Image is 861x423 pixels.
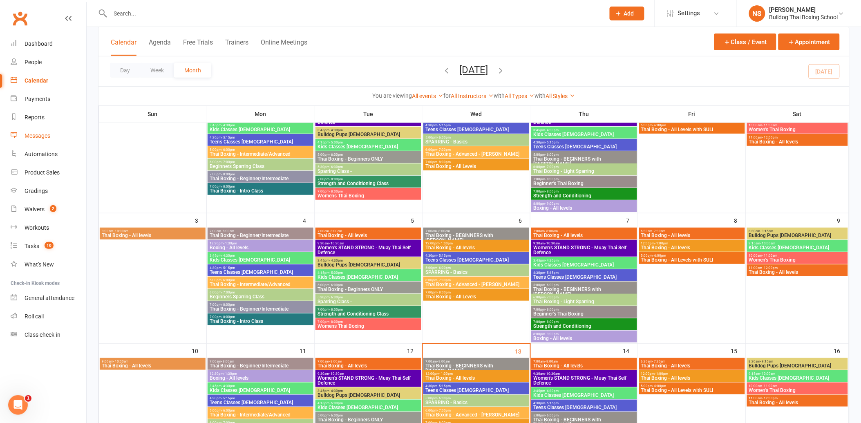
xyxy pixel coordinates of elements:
[101,360,204,363] span: 9:00am
[533,157,635,166] span: Thai Boxing - BEGINNERS with [PERSON_NAME]
[209,266,312,270] span: 4:30pm
[329,242,344,245] span: - 10:30am
[533,128,635,132] span: 3:45pm
[209,319,312,324] span: Thai Boxing - Intro Class
[533,132,635,137] span: Kids Classes [DEMOGRAPHIC_DATA]
[546,93,575,99] a: All Styles
[11,127,86,145] a: Messages
[221,291,235,294] span: - 7:00pm
[533,295,635,299] span: 6:00pm
[317,287,420,292] span: Thai Boxing - Beginners ONLY
[533,181,635,186] span: Beginner's Thai Boxing
[315,105,423,123] th: Tue
[641,242,743,245] span: 12:00pm
[195,213,206,227] div: 3
[425,363,528,373] span: Thai Boxing - BEGINNERS with [PERSON_NAME]
[317,190,420,193] span: 7:00pm
[209,229,312,233] span: 7:00am
[519,213,530,227] div: 6
[11,53,86,72] a: People
[317,299,420,304] span: Sparring Class -
[209,291,312,294] span: 6:00pm
[530,105,638,123] th: Thu
[610,7,644,20] button: Add
[407,344,422,357] div: 12
[25,295,74,301] div: General attendance
[108,8,599,19] input: Search...
[734,213,746,227] div: 8
[545,190,559,193] span: - 8:00pm
[714,34,776,50] button: Class / Event
[425,278,528,282] span: 6:00pm
[545,128,559,132] span: - 4:30pm
[317,242,420,245] span: 9:30am
[425,152,528,157] span: Thai Boxing - Advanced - [PERSON_NAME]
[769,6,838,13] div: [PERSON_NAME]
[533,245,635,255] span: Women's STAND STRONG - Muay Thai Self Defence
[533,206,635,210] span: Boxing - All levels
[760,242,776,245] span: - 10:00am
[437,123,451,127] span: - 5:15pm
[425,270,528,275] span: SPARRING - Basics
[641,360,743,363] span: 6:30am
[317,128,420,132] span: 3:45pm
[533,153,635,157] span: 5:00pm
[113,229,128,233] span: - 10:00am
[533,141,635,144] span: 4:30pm
[317,153,420,157] span: 5:00pm
[11,307,86,326] a: Roll call
[425,291,528,294] span: 7:00pm
[45,242,54,249] span: 10
[317,320,420,324] span: 7:00pm
[317,324,420,329] span: Womens Thai Boxing
[437,148,451,152] span: - 7:00pm
[207,105,315,123] th: Mon
[653,123,666,127] span: - 6:00pm
[778,34,840,50] button: Appointment
[760,360,774,363] span: - 9:15am
[221,172,235,176] span: - 8:00pm
[11,90,86,108] a: Payments
[545,320,559,324] span: - 8:00pm
[545,308,559,311] span: - 8:00pm
[749,257,846,262] span: Women's Thai Boxing
[11,200,86,219] a: Waivers 2
[533,229,635,233] span: 7:00am
[209,278,312,282] span: 5:00pm
[763,266,778,270] span: - 12:00pm
[209,127,312,132] span: Kids Classes [DEMOGRAPHIC_DATA]
[515,344,530,358] div: 13
[533,190,635,193] span: 7:00pm
[749,360,846,363] span: 8:30am
[641,229,743,233] span: 6:30am
[317,177,420,181] span: 7:00pm
[11,219,86,237] a: Workouts
[329,165,343,169] span: - 6:30pm
[101,363,204,368] span: Thai Boxing - All levels
[317,363,420,368] span: Thai Boxing - All levels
[533,360,635,363] span: 7:00am
[653,254,666,257] span: - 6:00pm
[329,190,343,193] span: - 8:00pm
[101,229,204,233] span: 9:00am
[425,257,528,262] span: Teens Classes [DEMOGRAPHIC_DATA]
[425,233,528,243] span: Thai Boxing - BEGINNERS with [PERSON_NAME]
[425,229,528,233] span: 7:00am
[545,259,559,262] span: - 4:30pm
[209,160,312,164] span: 6:00pm
[749,136,846,139] span: 11:00am
[533,336,635,341] span: Boxing - All levels
[221,123,235,127] span: - 4:30pm
[209,294,312,299] span: Beginners Sparring Class
[209,136,312,139] span: 4:30pm
[746,105,849,123] th: Sat
[760,229,774,233] span: - 9:15am
[425,282,528,287] span: Thai Boxing - Advanced - [PERSON_NAME]
[99,105,207,123] th: Sun
[763,136,778,139] span: - 12:00pm
[221,148,235,152] span: - 6:00pm
[749,123,846,127] span: 10:00am
[317,275,420,280] span: Kids Classes [DEMOGRAPHIC_DATA]
[329,308,343,311] span: - 8:00pm
[221,136,235,139] span: - 5:15pm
